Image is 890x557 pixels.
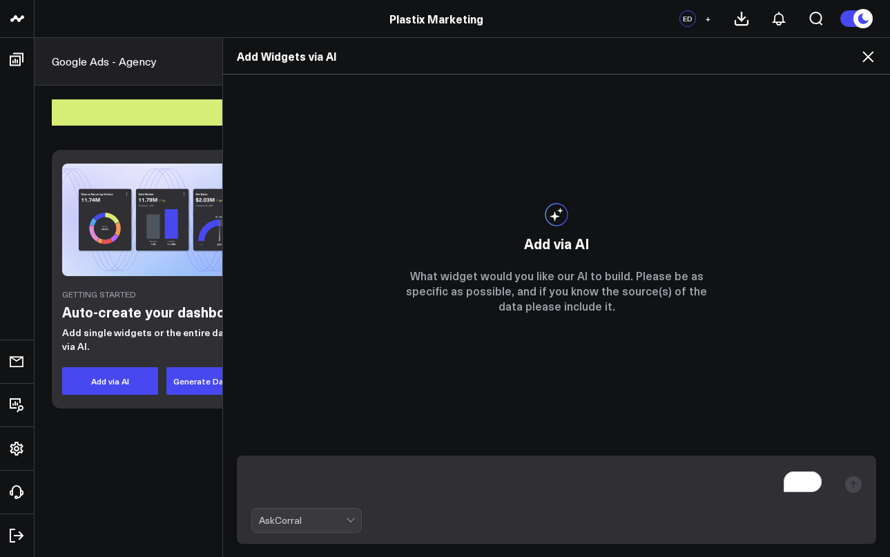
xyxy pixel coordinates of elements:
[524,233,590,254] h2: Add via AI
[251,467,838,502] textarea: To enrich screen reader interactions, please activate Accessibility in Grammarly extension settings
[705,14,711,23] span: +
[401,268,712,313] p: What widget would you like our AI to build. Please be as specific as possible, and if you know th...
[699,10,716,27] button: +
[237,48,876,63] h2: Add Widgets via AI
[679,10,696,27] div: ED
[389,11,483,26] a: Plastix Marketing
[259,515,346,526] div: AskCorral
